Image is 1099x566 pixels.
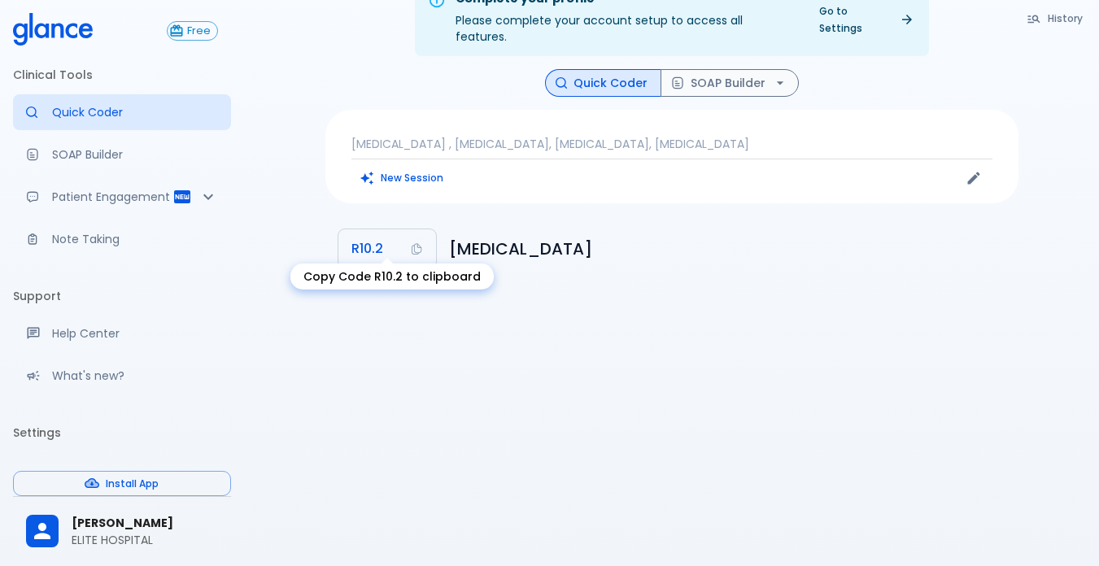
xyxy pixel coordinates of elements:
[545,69,661,98] button: Quick Coder
[167,21,218,41] button: Free
[13,221,231,257] a: Advanced note-taking
[13,55,231,94] li: Clinical Tools
[13,316,231,351] a: Get help from our support team
[167,21,231,41] a: Click to view or change your subscription
[52,189,172,205] p: Patient Engagement
[52,368,218,384] p: What's new?
[661,69,799,98] button: SOAP Builder
[449,236,1005,262] h6: [MEDICAL_DATA]
[338,229,436,268] button: Copy Code R10.2 to clipboard
[351,237,383,260] span: R10.2
[72,532,218,548] p: ELITE HOSPITAL
[13,276,231,316] li: Support
[351,166,453,189] button: Clears all inputs and results.
[13,94,231,130] a: Moramiz: Find ICD10AM codes instantly
[13,358,231,394] div: Recent updates and feature releases
[181,25,217,37] span: Free
[52,146,218,163] p: SOAP Builder
[13,471,231,496] button: Install App
[13,179,231,215] div: Patient Reports & Referrals
[962,166,986,190] button: Edit
[52,231,218,247] p: Note Taking
[13,413,231,452] li: Settings
[52,325,218,342] p: Help Center
[351,136,992,152] p: [MEDICAL_DATA] , [MEDICAL_DATA], [MEDICAL_DATA], [MEDICAL_DATA]
[52,104,218,120] p: Quick Coder
[290,263,494,290] div: Copy Code R10.2 to clipboard
[13,503,231,559] div: [PERSON_NAME]ELITE HOSPITAL
[13,137,231,172] a: Docugen: Compose a clinical documentation in seconds
[1018,7,1092,30] button: History
[72,515,218,532] span: [PERSON_NAME]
